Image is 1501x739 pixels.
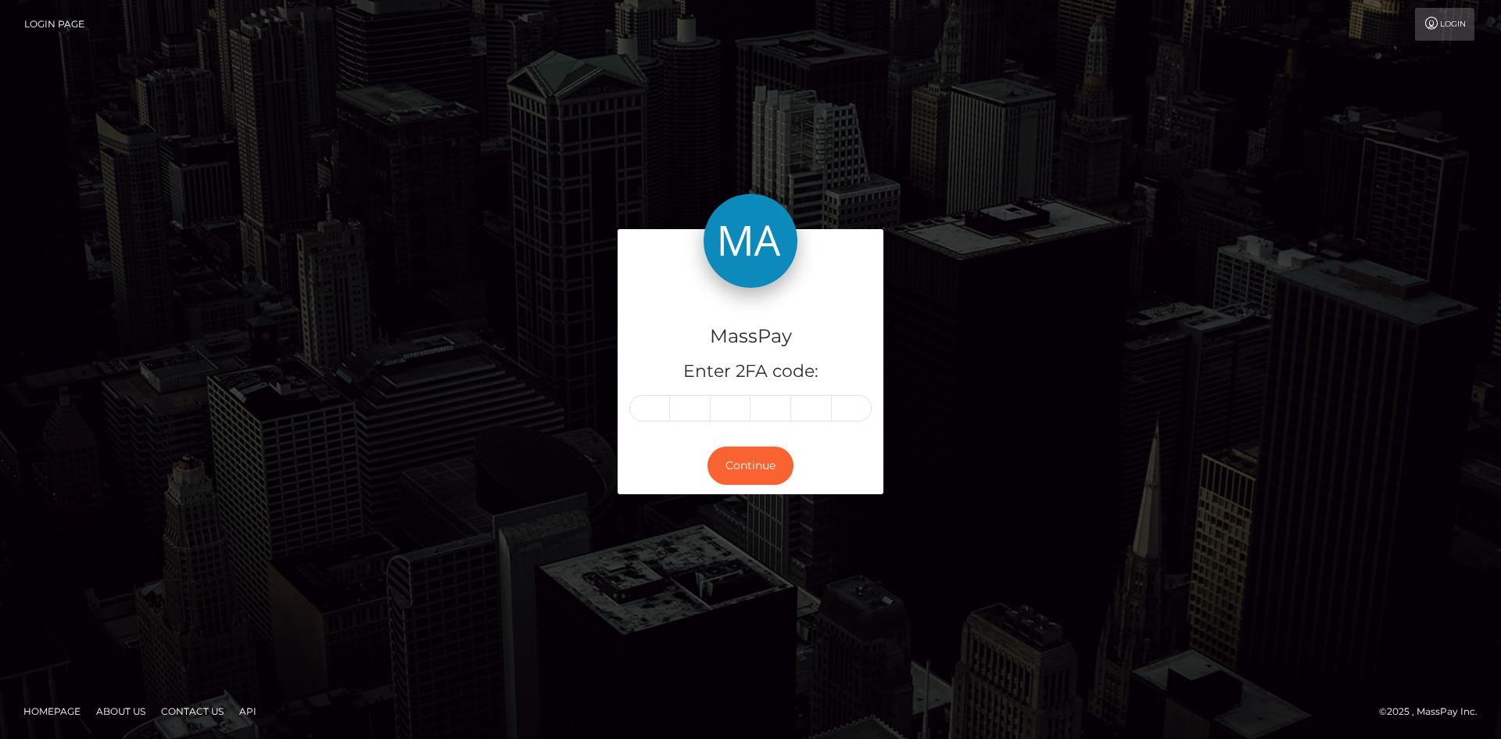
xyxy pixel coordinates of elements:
[1415,8,1474,41] a: Login
[233,699,263,723] a: API
[629,323,872,350] h4: MassPay
[629,360,872,384] h5: Enter 2FA code:
[1379,703,1489,720] div: © 2025 , MassPay Inc.
[24,8,84,41] a: Login Page
[90,699,152,723] a: About Us
[17,699,87,723] a: Homepage
[704,194,797,288] img: MassPay
[155,699,230,723] a: Contact Us
[708,447,793,485] button: Continue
